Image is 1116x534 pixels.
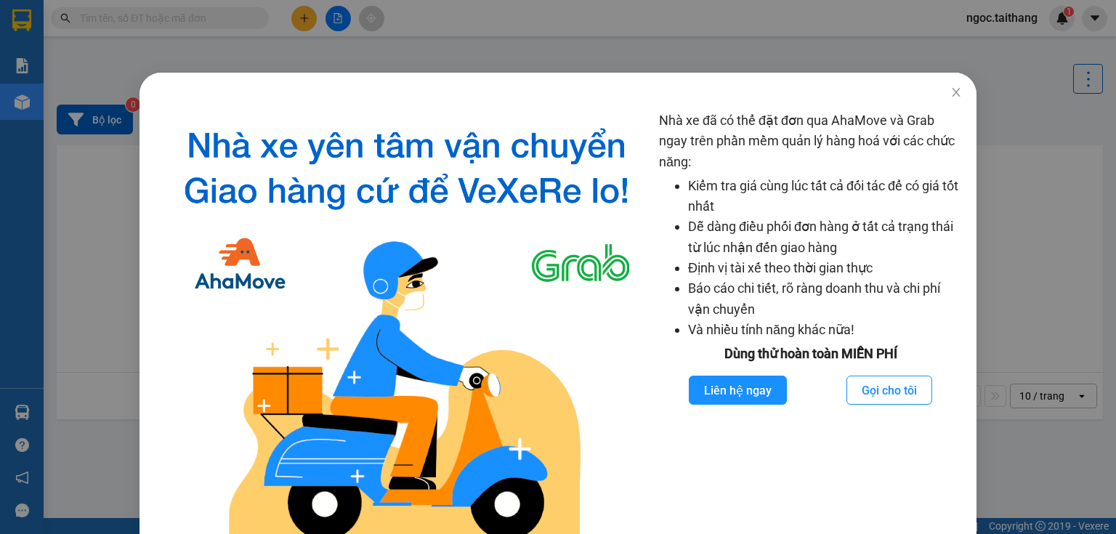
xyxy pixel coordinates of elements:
button: Close [936,73,976,113]
div: Dùng thử hoàn toàn MIỄN PHÍ [659,344,962,364]
span: close [950,86,962,98]
li: Kiểm tra giá cùng lúc tất cả đối tác để có giá tốt nhất [688,176,962,217]
button: Gọi cho tôi [846,376,932,405]
li: Dễ dàng điều phối đơn hàng ở tất cả trạng thái từ lúc nhận đến giao hàng [688,217,962,258]
li: Định vị tài xế theo thời gian thực [688,258,962,278]
span: Gọi cho tôi [862,381,917,400]
li: Và nhiều tính năng khác nữa! [688,320,962,340]
span: Liên hệ ngay [704,381,772,400]
button: Liên hệ ngay [689,376,787,405]
li: Báo cáo chi tiết, rõ ràng doanh thu và chi phí vận chuyển [688,278,962,320]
